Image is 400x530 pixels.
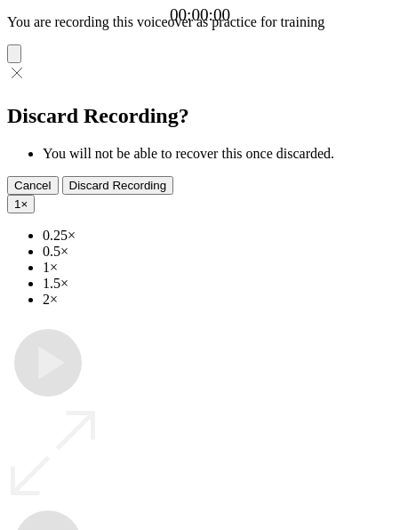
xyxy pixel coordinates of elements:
button: Cancel [7,176,59,195]
li: 0.5× [43,244,393,260]
li: You will not be able to recover this once discarded. [43,146,393,162]
h2: Discard Recording? [7,104,393,128]
p: You are recording this voiceover as practice for training [7,14,393,30]
a: 00:00:00 [170,5,230,25]
li: 2× [43,292,393,308]
button: Discard Recording [62,176,174,195]
li: 1× [43,260,393,276]
span: 1 [14,197,20,211]
li: 1.5× [43,276,393,292]
button: 1× [7,195,35,213]
li: 0.25× [43,228,393,244]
